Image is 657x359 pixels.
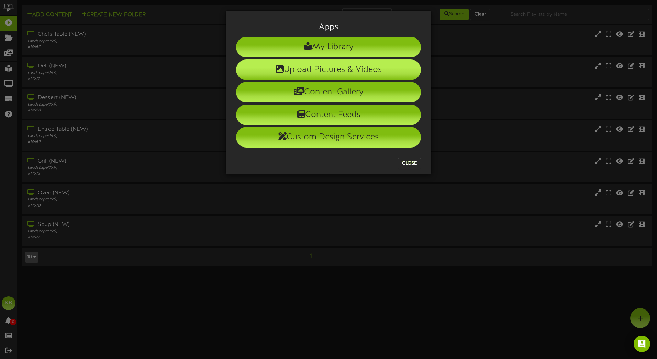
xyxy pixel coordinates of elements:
li: My Library [236,37,421,57]
li: Content Gallery [236,82,421,102]
button: Close [398,158,421,169]
li: Custom Design Services [236,127,421,148]
div: Open Intercom Messenger [634,336,650,352]
h3: Apps [236,23,421,32]
li: Content Feeds [236,105,421,125]
li: Upload Pictures & Videos [236,59,421,80]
